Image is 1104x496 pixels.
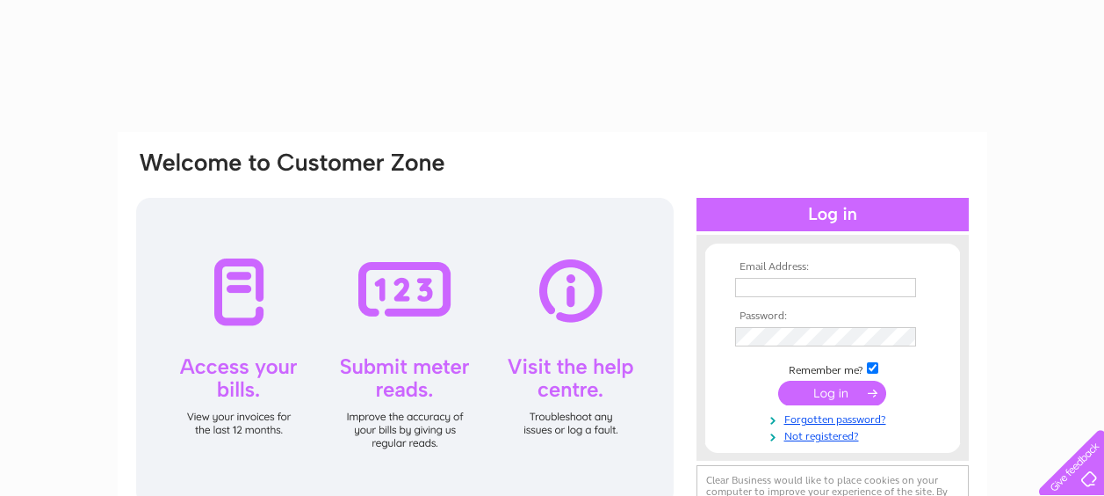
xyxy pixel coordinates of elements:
[731,360,934,377] td: Remember me?
[731,310,934,323] th: Password:
[731,261,934,274] th: Email Address:
[735,427,934,443] a: Not registered?
[778,381,886,405] input: Submit
[735,410,934,427] a: Forgotten password?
